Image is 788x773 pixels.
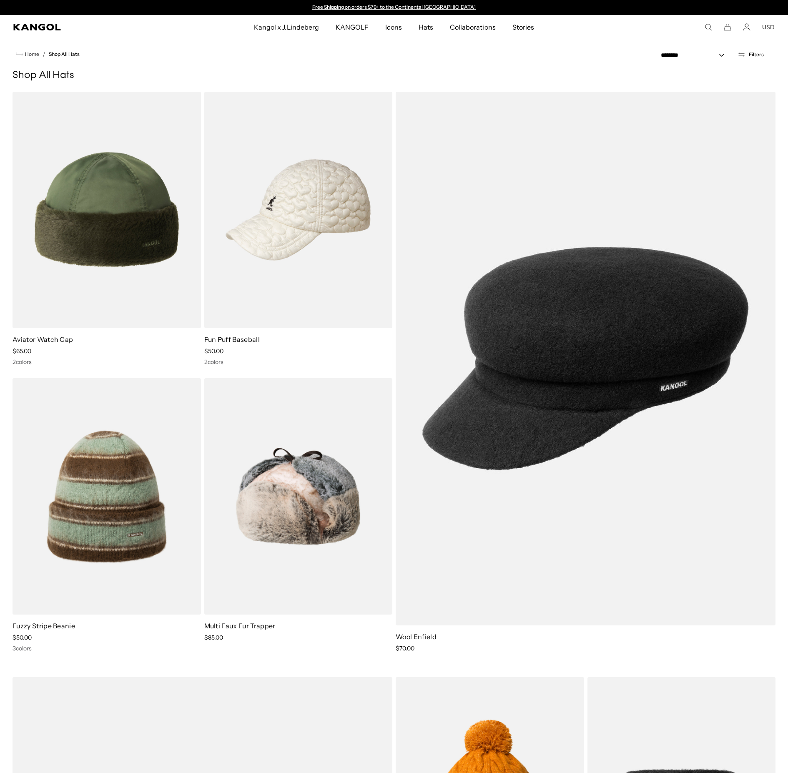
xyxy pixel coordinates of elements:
a: Free Shipping on orders $79+ to the Continental [GEOGRAPHIC_DATA] [312,4,476,10]
a: Shop All Hats [49,51,80,57]
a: Home [16,50,39,58]
span: $65.00 [13,347,31,355]
span: Hats [419,15,433,39]
a: Kangol [13,24,168,30]
a: KANGOLF [327,15,377,39]
a: Fun Puff Baseball [204,335,260,344]
div: 1 of 2 [308,4,480,11]
span: $50.00 [13,634,32,641]
h1: Shop All Hats [13,69,775,82]
a: Hats [410,15,442,39]
img: Aviator Watch Cap [13,92,201,328]
span: $85.00 [204,634,223,641]
div: Announcement [308,4,480,11]
a: Aviator Watch Cap [13,335,73,344]
a: Stories [504,15,542,39]
span: $50.00 [204,347,223,355]
div: 3 colors [13,645,201,652]
span: Kangol x J.Lindeberg [254,15,319,39]
img: Fun Puff Baseball [204,92,393,328]
a: Wool Enfield [396,632,437,641]
button: USD [762,23,775,31]
select: Sort by: Featured [658,51,733,60]
button: Open filters [733,51,769,58]
a: Kangol x J.Lindeberg [246,15,327,39]
button: Cart [724,23,731,31]
img: Fuzzy Stripe Beanie [13,378,201,615]
li: / [39,49,45,59]
span: Filters [749,52,764,58]
span: Collaborations [450,15,495,39]
span: $70.00 [396,645,414,652]
summary: Search here [705,23,712,31]
a: Fuzzy Stripe Beanie [13,622,75,630]
slideshow-component: Announcement bar [308,4,480,11]
a: Account [743,23,750,31]
a: Icons [377,15,410,39]
span: Stories [512,15,534,39]
div: 2 colors [13,358,201,366]
a: Collaborations [442,15,504,39]
div: 2 colors [204,358,393,366]
span: Home [23,51,39,57]
span: KANGOLF [336,15,369,39]
img: Multi Faux Fur Trapper [204,378,393,615]
span: Icons [385,15,402,39]
a: Multi Faux Fur Trapper [204,622,276,630]
img: Wool Enfield [396,92,775,625]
